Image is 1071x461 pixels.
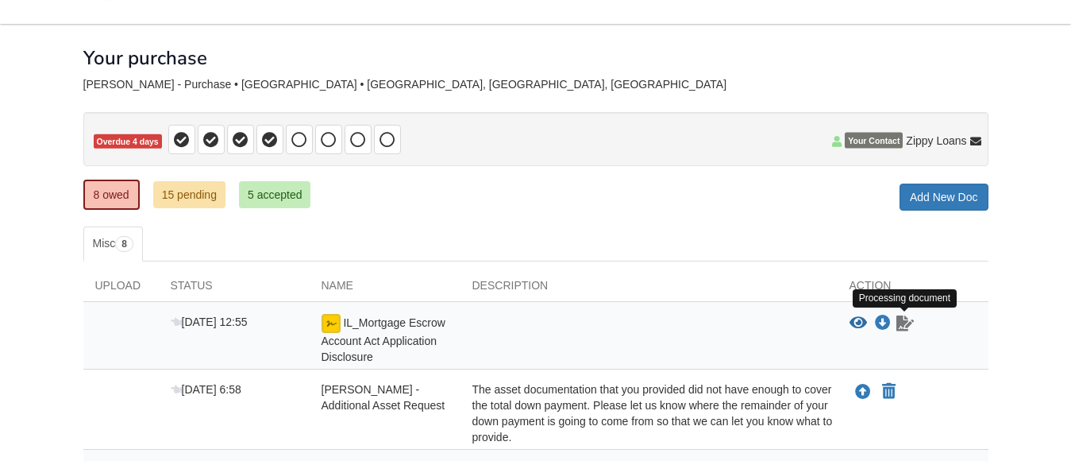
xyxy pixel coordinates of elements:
[838,277,988,301] div: Action
[845,133,903,149] span: Your Contact
[875,317,891,330] a: Download IL_Mortgage Escrow Account Act Application Disclosure
[239,181,311,208] a: 5 accepted
[83,227,143,261] a: Misc
[906,133,966,149] span: Zippy Loans
[153,181,225,208] a: 15 pending
[310,277,460,301] div: Name
[171,316,248,328] span: [DATE] 12:55
[460,382,838,445] div: The asset documentation that you provided did not have enough to cover the total down payment. Pl...
[849,316,867,331] button: View IL_Mortgage Escrow Account Act Application Disclosure
[159,277,310,301] div: Status
[460,277,838,301] div: Description
[853,289,957,308] div: Processing document
[83,48,207,68] h1: Your purchase
[895,314,915,333] a: Waiting for your co-borrower to e-sign
[94,134,162,149] span: Overdue 4 days
[853,382,873,402] button: Upload Patricia Gough - Additional Asset Request
[900,184,988,211] a: Add New Doc
[171,383,241,396] span: [DATE] 6:58
[322,314,341,333] img: esign icon
[83,78,988,91] div: [PERSON_NAME] - Purchase • [GEOGRAPHIC_DATA] • [GEOGRAPHIC_DATA], [GEOGRAPHIC_DATA], [GEOGRAPHIC_...
[83,180,140,210] a: 8 owed
[115,236,133,252] span: 8
[83,277,159,301] div: Upload
[322,316,445,363] span: IL_Mortgage Escrow Account Act Application Disclosure
[880,382,897,401] button: Declare Patricia Gough - Additional Asset Request not applicable
[322,383,445,412] span: [PERSON_NAME] - Additional Asset Request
